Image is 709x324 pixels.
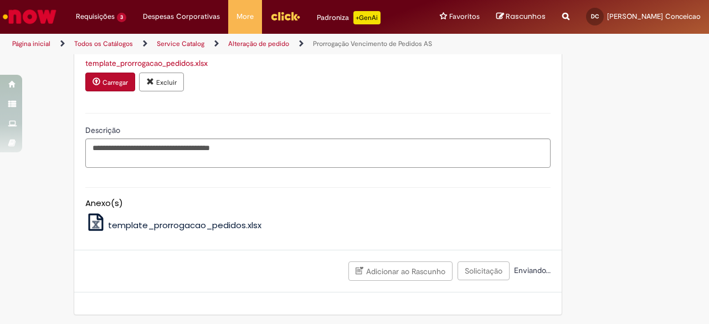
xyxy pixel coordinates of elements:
span: Enviando... [512,265,551,275]
img: ServiceNow [1,6,58,28]
span: More [237,11,254,22]
small: Excluir [156,78,177,87]
h5: Anexo(s) [85,199,551,208]
div: Padroniza [317,11,381,24]
button: Carregar anexo de Anexar evidência da solicitação de prorrogação Required [85,73,135,91]
span: Despesas Corporativas [143,11,220,22]
span: template_prorrogacao_pedidos.xlsx [108,219,261,231]
img: click_logo_yellow_360x200.png [270,8,300,24]
a: Service Catalog [157,39,204,48]
a: Download de template_prorrogacao_pedidos.xlsx [85,58,208,68]
a: template_prorrogacao_pedidos.xlsx [85,219,262,231]
textarea: Descrição [85,138,551,168]
a: Alteração de pedido [228,39,289,48]
small: Carregar [102,78,128,87]
span: DC [591,13,599,20]
button: Excluir anexo template_prorrogacao_pedidos.xlsx [139,73,184,91]
span: Descrição [85,125,122,135]
span: 3 [117,13,126,22]
p: +GenAi [353,11,381,24]
a: Página inicial [12,39,50,48]
span: Favoritos [449,11,480,22]
span: [PERSON_NAME] Conceicao [607,12,701,21]
ul: Trilhas de página [8,34,464,54]
a: Rascunhos [496,12,546,22]
a: Prorrogação Vencimento de Pedidos AS [313,39,432,48]
a: Todos os Catálogos [74,39,133,48]
span: Rascunhos [506,11,546,22]
span: Requisições [76,11,115,22]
